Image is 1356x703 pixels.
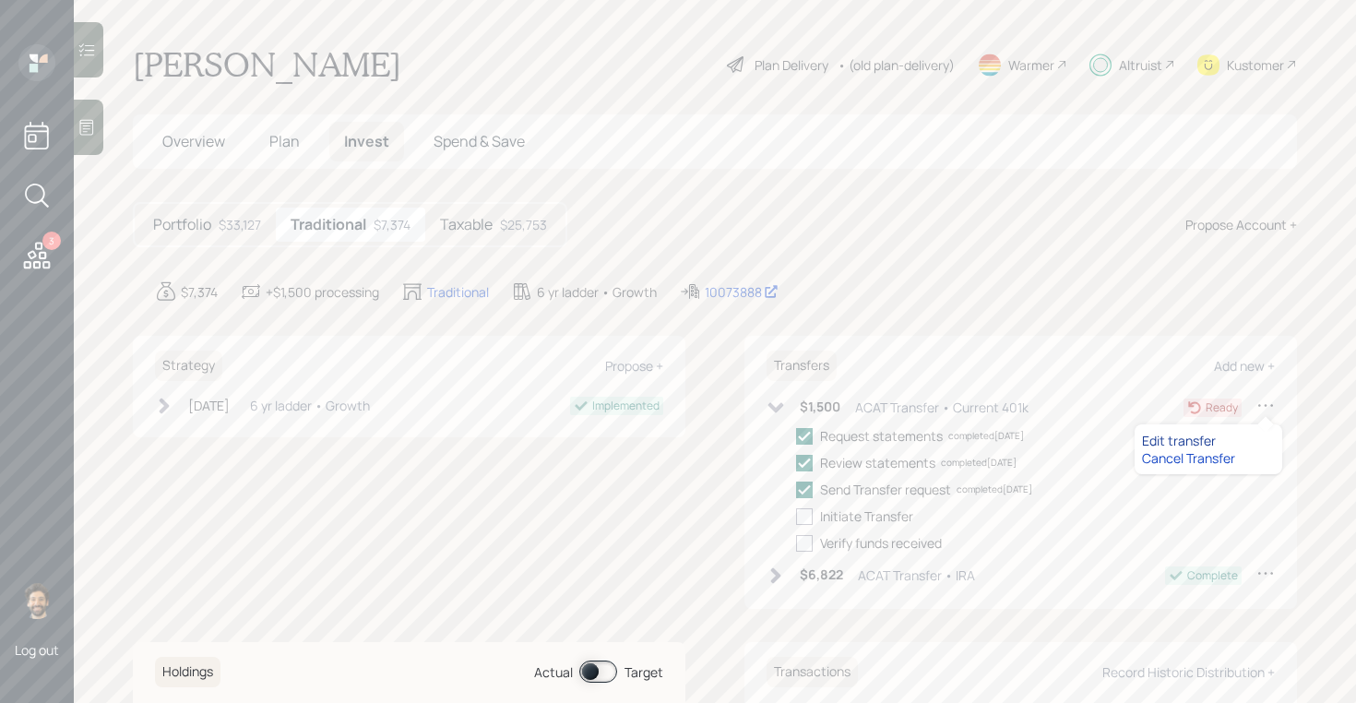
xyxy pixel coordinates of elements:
[755,55,828,75] div: Plan Delivery
[427,282,489,302] div: Traditional
[1142,449,1275,467] div: Cancel Transfer
[155,657,220,687] h6: Holdings
[820,533,942,553] div: Verify funds received
[534,662,573,682] div: Actual
[705,282,779,302] div: 10073888
[434,131,525,151] span: Spend & Save
[500,215,547,234] div: $25,753
[133,44,401,85] h1: [PERSON_NAME]
[941,456,1017,470] div: completed [DATE]
[250,396,370,415] div: 6 yr ladder • Growth
[344,131,389,151] span: Invest
[957,483,1032,496] div: completed [DATE]
[162,131,225,151] span: Overview
[1119,55,1162,75] div: Altruist
[624,662,663,682] div: Target
[1227,55,1284,75] div: Kustomer
[181,282,218,302] div: $7,374
[1102,663,1275,681] div: Record Historic Distribution +
[800,567,843,583] h6: $6,822
[153,216,211,233] h5: Portfolio
[820,426,943,446] div: Request statements
[820,453,935,472] div: Review statements
[767,657,858,687] h6: Transactions
[188,396,230,415] div: [DATE]
[42,232,61,250] div: 3
[592,398,660,414] div: Implemented
[858,566,975,585] div: ACAT Transfer • IRA
[820,506,913,526] div: Initiate Transfer
[269,131,300,151] span: Plan
[1187,567,1238,584] div: Complete
[767,351,837,381] h6: Transfers
[838,55,955,75] div: • (old plan-delivery)
[1142,432,1275,449] div: Edit transfer
[820,480,951,499] div: Send Transfer request
[1008,55,1054,75] div: Warmer
[1214,357,1275,375] div: Add new +
[537,282,657,302] div: 6 yr ladder • Growth
[605,357,663,375] div: Propose +
[18,582,55,619] img: eric-schwartz-headshot.png
[291,216,366,233] h5: Traditional
[219,215,261,234] div: $33,127
[855,398,1029,417] div: ACAT Transfer • Current 401k
[266,282,379,302] div: +$1,500 processing
[15,641,59,659] div: Log out
[440,216,493,233] h5: Taxable
[155,351,222,381] h6: Strategy
[800,399,840,415] h6: $1,500
[374,215,410,234] div: $7,374
[948,429,1024,443] div: completed [DATE]
[1206,399,1238,416] div: Ready
[1185,215,1297,234] div: Propose Account +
